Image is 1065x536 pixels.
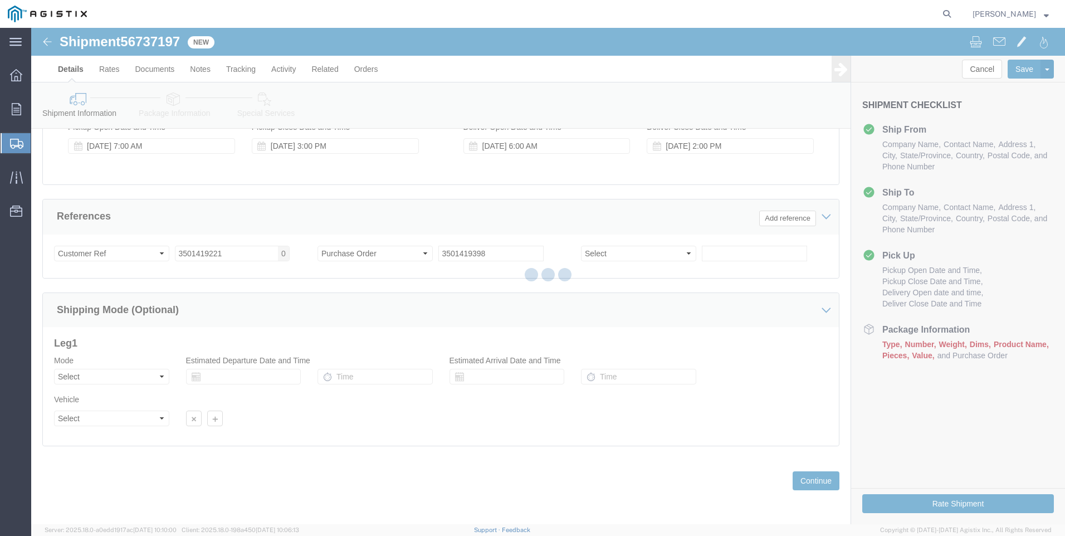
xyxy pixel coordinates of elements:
[8,6,87,22] img: logo
[256,527,299,533] span: [DATE] 10:06:13
[973,8,1036,20] span: Rick Judd
[45,527,177,533] span: Server: 2025.18.0-a0edd1917ac
[972,7,1049,21] button: [PERSON_NAME]
[474,527,502,533] a: Support
[133,527,177,533] span: [DATE] 10:10:00
[880,525,1052,535] span: Copyright © [DATE]-[DATE] Agistix Inc., All Rights Reserved
[502,527,530,533] a: Feedback
[182,527,299,533] span: Client: 2025.18.0-198a450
